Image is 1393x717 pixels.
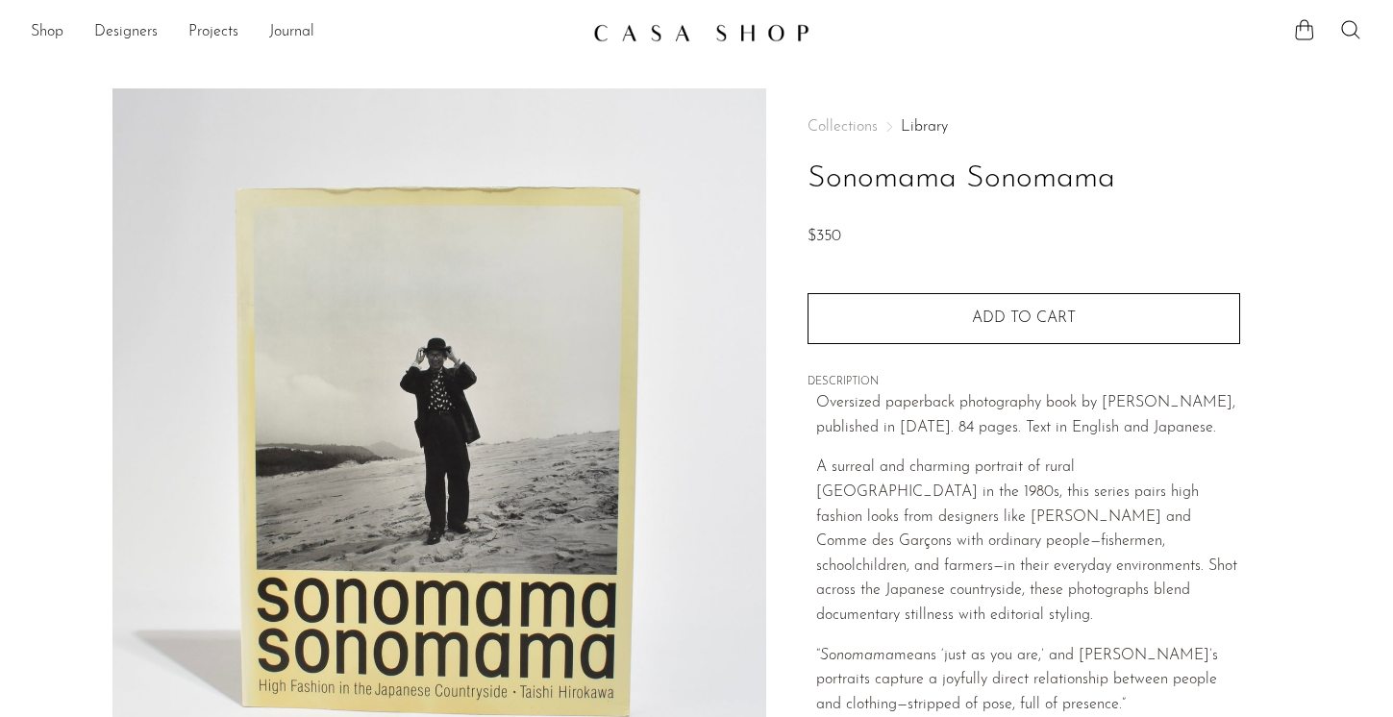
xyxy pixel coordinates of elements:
[816,456,1240,628] p: A surreal and charming portrait of rural [GEOGRAPHIC_DATA] in the 1980s, this series pairs high f...
[808,119,1240,135] nav: Breadcrumbs
[901,119,948,135] a: Library
[816,391,1240,440] p: Oversized paperback photography book by [PERSON_NAME], published in [DATE]. 84 pages. Text in Eng...
[820,648,894,663] em: Sonomama
[808,155,1240,204] h1: Sonomama Sonomama
[808,119,878,135] span: Collections
[31,16,578,49] nav: Desktop navigation
[808,293,1240,343] button: Add to cart
[972,310,1076,326] span: Add to cart
[31,16,578,49] ul: NEW HEADER MENU
[31,20,63,45] a: Shop
[188,20,238,45] a: Projects
[269,20,314,45] a: Journal
[94,20,158,45] a: Designers
[808,229,841,244] span: $350
[808,374,1240,391] span: DESCRIPTION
